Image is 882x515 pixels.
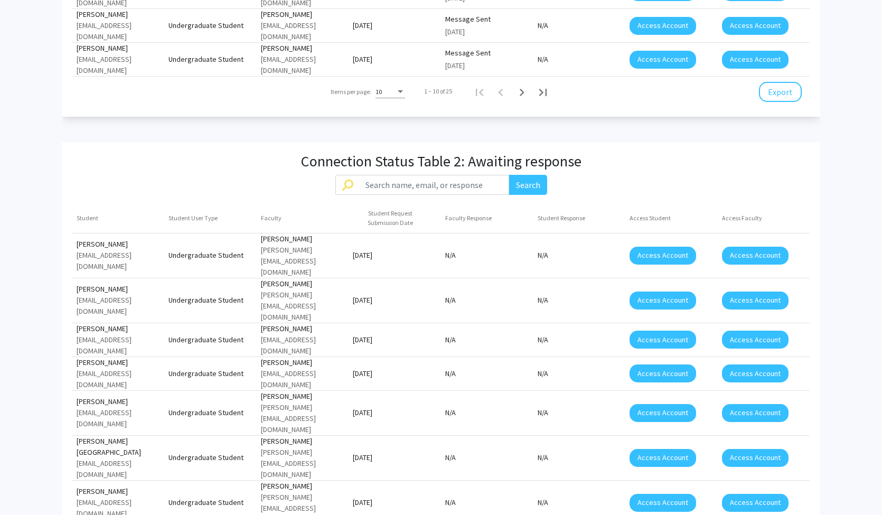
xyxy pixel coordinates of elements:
[533,288,626,313] mat-cell: N/A
[722,247,789,265] button: Access Account
[261,43,345,54] div: [PERSON_NAME]
[722,364,789,382] button: Access Account
[445,213,501,223] div: Faculty Response
[349,13,441,39] mat-cell: [DATE]
[77,407,161,429] div: [EMAIL_ADDRESS][DOMAIN_NAME]
[261,278,345,289] div: [PERSON_NAME]
[261,54,345,76] div: [EMAIL_ADDRESS][DOMAIN_NAME]
[349,288,441,313] mat-cell: [DATE]
[533,13,626,39] mat-cell: N/A
[718,203,810,233] mat-header-cell: Access Faculty
[261,289,345,323] div: [PERSON_NAME][EMAIL_ADDRESS][DOMAIN_NAME]
[376,88,382,96] span: 10
[77,295,161,317] div: [EMAIL_ADDRESS][DOMAIN_NAME]
[164,400,257,426] mat-cell: Undergraduate Student
[722,494,789,512] button: Access Account
[261,233,345,245] div: [PERSON_NAME]
[349,243,441,268] mat-cell: [DATE]
[164,243,257,268] mat-cell: Undergraduate Student
[77,54,161,76] div: [EMAIL_ADDRESS][DOMAIN_NAME]
[261,213,282,223] div: Faculty
[77,323,161,334] div: [PERSON_NAME]
[722,51,789,69] button: Access Account
[424,87,452,96] div: 1 – 10 of 25
[441,445,533,471] mat-cell: N/A
[349,47,441,72] mat-cell: [DATE]
[261,213,291,223] div: Faculty
[630,292,696,310] button: Access Account
[533,327,626,352] mat-cell: N/A
[349,400,441,426] mat-cell: [DATE]
[630,247,696,265] button: Access Account
[349,361,441,386] mat-cell: [DATE]
[261,391,345,402] div: [PERSON_NAME]
[630,449,696,467] button: Access Account
[349,445,441,471] mat-cell: [DATE]
[164,47,257,72] mat-cell: Undergraduate Student
[722,17,789,35] button: Access Account
[509,175,547,195] button: Search
[261,481,345,492] div: [PERSON_NAME]
[533,445,626,471] mat-cell: N/A
[261,402,345,435] div: [PERSON_NAME][EMAIL_ADDRESS][DOMAIN_NAME]
[331,87,371,97] div: Items per page:
[538,213,595,223] div: Student Response
[630,404,696,422] button: Access Account
[445,26,529,38] div: [DATE]
[538,213,585,223] div: Student Response
[532,81,553,102] button: Last page
[77,458,161,480] div: [EMAIL_ADDRESS][DOMAIN_NAME]
[469,81,490,102] button: First page
[630,17,696,35] button: Access Account
[77,368,161,390] div: [EMAIL_ADDRESS][DOMAIN_NAME]
[77,250,161,272] div: [EMAIL_ADDRESS][DOMAIN_NAME]
[77,20,161,42] div: [EMAIL_ADDRESS][DOMAIN_NAME]
[441,288,533,313] mat-cell: N/A
[261,245,345,278] div: [PERSON_NAME][EMAIL_ADDRESS][DOMAIN_NAME]
[630,331,696,349] button: Access Account
[77,9,161,20] div: [PERSON_NAME]
[490,81,511,102] button: Previous page
[441,243,533,268] mat-cell: N/A
[445,14,529,25] div: Message Sent
[722,331,789,349] button: Access Account
[441,361,533,386] mat-cell: N/A
[261,323,345,334] div: [PERSON_NAME]
[625,203,718,233] mat-header-cell: Access Student
[77,486,161,497] div: [PERSON_NAME]
[77,357,161,368] div: [PERSON_NAME]
[533,243,626,268] mat-cell: N/A
[533,47,626,72] mat-cell: N/A
[8,467,45,507] iframe: Chat
[301,153,581,171] h3: Connection Status Table 2: Awaiting response
[164,361,257,386] mat-cell: Undergraduate Student
[445,48,529,59] div: Message Sent
[759,82,802,102] button: Export
[261,9,345,20] div: [PERSON_NAME]
[533,400,626,426] mat-cell: N/A
[722,449,789,467] button: Access Account
[441,400,533,426] mat-cell: N/A
[349,327,441,352] mat-cell: [DATE]
[77,213,98,223] div: Student
[445,213,492,223] div: Faculty Response
[261,447,345,480] div: [PERSON_NAME][EMAIL_ADDRESS][DOMAIN_NAME]
[168,213,227,223] div: Student User Type
[164,13,257,39] mat-cell: Undergraduate Student
[164,288,257,313] mat-cell: Undergraduate Student
[164,327,257,352] mat-cell: Undergraduate Student
[261,20,345,42] div: [EMAIL_ADDRESS][DOMAIN_NAME]
[77,436,161,458] div: [PERSON_NAME] [GEOGRAPHIC_DATA]
[353,209,437,228] div: Student Request Submission Date
[441,327,533,352] mat-cell: N/A
[261,368,345,390] div: [EMAIL_ADDRESS][DOMAIN_NAME]
[77,396,161,407] div: [PERSON_NAME]
[722,404,789,422] button: Access Account
[722,292,789,310] button: Access Account
[261,334,345,357] div: [EMAIL_ADDRESS][DOMAIN_NAME]
[376,88,405,96] mat-select: Items per page:
[445,60,529,71] div: [DATE]
[77,213,108,223] div: Student
[261,436,345,447] div: [PERSON_NAME]
[168,213,218,223] div: Student User Type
